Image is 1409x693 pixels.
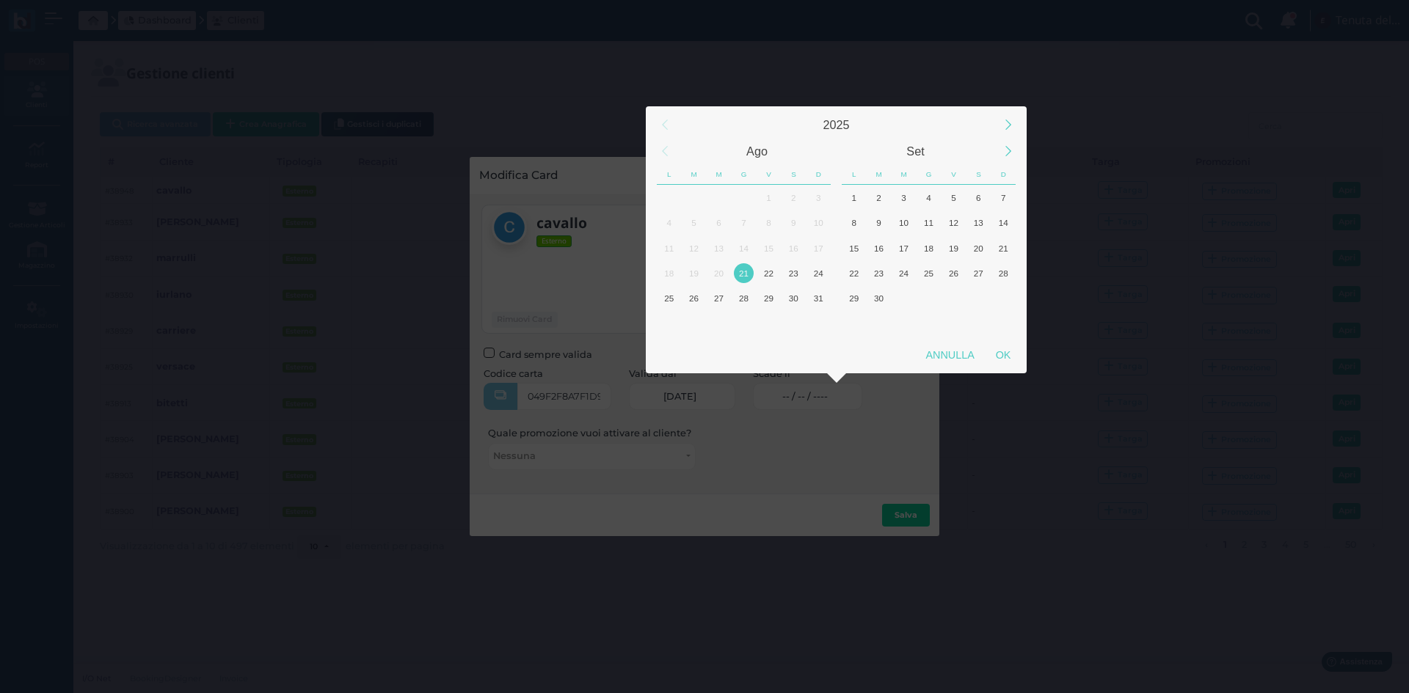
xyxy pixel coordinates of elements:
[734,263,754,283] div: 21
[707,235,732,260] div: Mercoledì, Agosto 13
[43,12,97,23] span: Assistenza
[678,111,995,138] div: 2025
[682,311,707,336] div: Martedì, Settembre 2
[707,185,732,210] div: Mercoledì, Luglio 30
[919,238,939,258] div: 18
[917,164,942,185] div: Giovedì
[734,238,754,258] div: 14
[844,188,864,208] div: 1
[869,288,889,308] div: 30
[806,260,831,285] div: Domenica, Agosto 24
[892,210,917,235] div: Mercoledì, Settembre 10
[734,288,754,308] div: 28
[969,263,989,283] div: 27
[941,260,966,285] div: Venerdì, Settembre 26
[842,286,867,311] div: Lunedì, Settembre 29
[844,213,864,232] div: 8
[917,286,942,311] div: Giovedì, Ottobre 2
[944,188,964,208] div: 5
[659,213,679,232] div: 4
[892,235,917,260] div: Mercoledì, Settembre 17
[844,288,864,308] div: 29
[732,185,757,210] div: Giovedì, Luglio 31
[991,185,1016,210] div: Domenica, Settembre 7
[732,260,757,285] div: Oggi, Giovedì, Agosto 21
[966,260,991,285] div: Sabato, Settembre 27
[784,213,804,232] div: 9
[684,213,704,232] div: 5
[707,260,732,285] div: Mercoledì, Agosto 20
[759,238,779,258] div: 15
[991,286,1016,311] div: Domenica, Ottobre 5
[649,109,680,141] div: Previous Year
[756,260,781,285] div: Venerdì, Agosto 22
[966,164,991,185] div: Sabato
[917,260,942,285] div: Giovedì, Settembre 25
[734,213,754,232] div: 7
[684,238,704,258] div: 12
[994,188,1013,208] div: 7
[678,138,837,164] div: Agosto
[994,238,1013,258] div: 21
[966,210,991,235] div: Sabato, Settembre 13
[867,185,892,210] div: Martedì, Settembre 2
[985,342,1022,368] div: OK
[759,288,779,308] div: 29
[991,164,1016,185] div: Domenica
[809,263,829,283] div: 24
[991,260,1016,285] div: Domenica, Settembre 28
[869,238,889,258] div: 16
[892,185,917,210] div: Mercoledì, Settembre 3
[784,238,804,258] div: 16
[707,286,732,311] div: Mercoledì, Agosto 27
[869,188,889,208] div: 2
[917,311,942,336] div: Giovedì, Ottobre 9
[869,213,889,232] div: 9
[992,109,1024,141] div: Next Year
[941,185,966,210] div: Venerdì, Settembre 5
[867,164,892,185] div: Martedì
[781,260,806,285] div: Sabato, Agosto 23
[944,263,964,283] div: 26
[894,188,914,208] div: 3
[682,235,707,260] div: Martedì, Agosto 12
[837,138,995,164] div: Settembre
[809,188,829,208] div: 3
[966,185,991,210] div: Sabato, Settembre 6
[649,136,680,167] div: Previous Month
[894,213,914,232] div: 10
[892,286,917,311] div: Mercoledì, Ottobre 1
[842,164,867,185] div: Lunedì
[781,164,806,185] div: Sabato
[756,235,781,260] div: Venerdì, Agosto 15
[991,235,1016,260] div: Domenica, Settembre 21
[781,185,806,210] div: Sabato, Agosto 2
[707,164,732,185] div: Mercoledì
[684,263,704,283] div: 19
[917,185,942,210] div: Giovedì, Settembre 4
[657,185,682,210] div: Lunedì, Luglio 28
[892,164,917,185] div: Mercoledì
[806,164,831,185] div: Domenica
[682,164,707,185] div: Martedì
[969,213,989,232] div: 13
[844,263,864,283] div: 22
[941,235,966,260] div: Venerdì, Settembre 19
[917,235,942,260] div: Giovedì, Settembre 18
[732,286,757,311] div: Giovedì, Agosto 28
[809,288,829,308] div: 31
[707,311,732,336] div: Mercoledì, Settembre 3
[732,235,757,260] div: Giovedì, Agosto 14
[806,210,831,235] div: Domenica, Agosto 10
[756,210,781,235] div: Venerdì, Agosto 8
[992,136,1024,167] div: Next Month
[732,164,757,185] div: Giovedì
[867,286,892,311] div: Martedì, Settembre 30
[991,210,1016,235] div: Domenica, Settembre 14
[867,210,892,235] div: Martedì, Settembre 9
[657,311,682,336] div: Lunedì, Settembre 1
[784,263,804,283] div: 23
[892,311,917,336] div: Mercoledì, Ottobre 8
[781,286,806,311] div: Sabato, Agosto 30
[842,185,867,210] div: Lunedì, Settembre 1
